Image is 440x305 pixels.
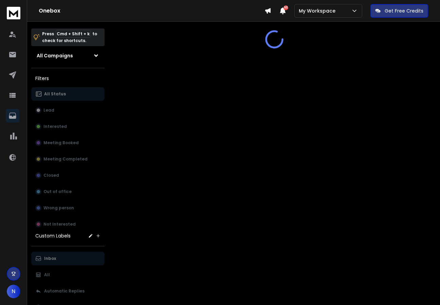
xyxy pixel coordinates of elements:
[7,285,20,298] button: N
[42,31,97,44] p: Press to check for shortcuts.
[31,49,105,62] button: All Campaigns
[370,4,428,18] button: Get Free Credits
[35,232,71,239] h3: Custom Labels
[299,7,338,14] p: My Workspace
[385,7,423,14] p: Get Free Credits
[283,5,288,10] span: 50
[7,7,20,19] img: logo
[31,74,105,83] h3: Filters
[37,52,73,59] h1: All Campaigns
[39,7,264,15] h1: Onebox
[56,30,91,38] span: Cmd + Shift + k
